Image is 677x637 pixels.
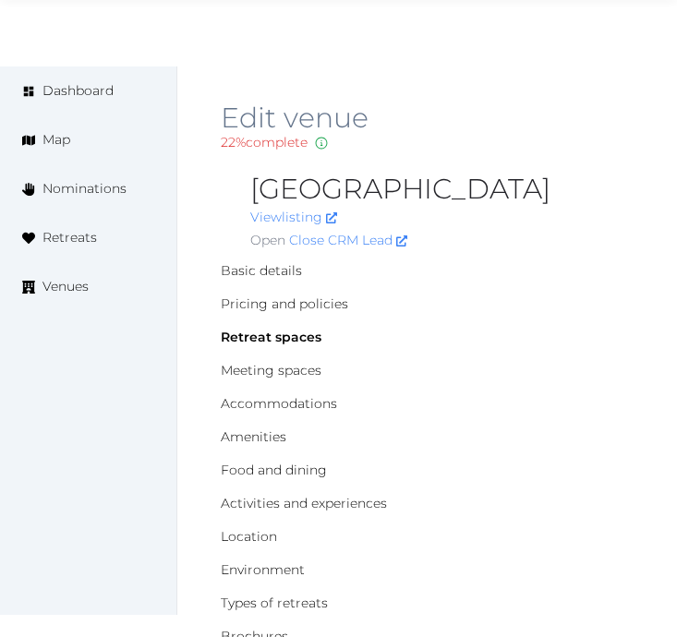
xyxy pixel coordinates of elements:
a: Amenities [221,428,286,445]
span: Retreats [42,228,97,247]
span: Map [42,130,70,150]
a: Pricing and policies [221,295,348,312]
span: Dashboard [42,81,114,101]
span: Nominations [42,179,127,198]
h2: [GEOGRAPHIC_DATA] [250,174,634,204]
a: Basic details [221,262,302,279]
span: Open [250,231,285,250]
a: Accommodations [221,395,337,412]
a: Food and dining [221,462,327,478]
span: 22 % complete [221,134,308,150]
a: Close CRM Lead [289,231,407,250]
a: Environment [221,561,305,578]
a: Viewlisting [250,209,337,225]
h2: Edit venue [221,103,634,133]
a: Meeting spaces [221,362,321,379]
a: Location [221,528,277,545]
span: Venues [42,277,89,296]
a: Activities and experiences [221,495,387,511]
a: Types of retreats [221,595,328,611]
a: Retreat spaces [221,329,321,345]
